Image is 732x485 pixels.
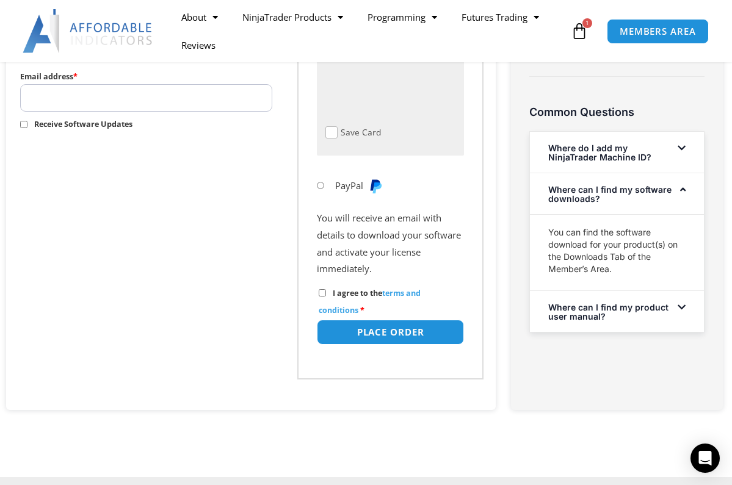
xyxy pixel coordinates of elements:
a: Programming [355,3,449,31]
button: Place order [317,320,464,345]
span: 1 [582,18,592,28]
a: Futures Trading [449,3,551,31]
a: 1 [553,13,606,49]
a: NinjaTrader Products [230,3,355,31]
h3: Common Questions [529,105,705,119]
label: Email address [20,69,272,84]
nav: Menu [169,3,567,59]
img: LogoAI | Affordable Indicators – NinjaTrader [23,9,154,53]
div: Where can I find my software downloads? [530,214,704,290]
div: Where do I add my NinjaTrader Machine ID? [530,132,704,173]
span: I agree to the [319,288,421,315]
span: MEMBERS AREA [620,27,696,36]
input: Receive Software Updates [20,121,27,128]
label: Save Card [341,126,381,139]
p: You can find the software download for your product(s) on the Downloads Tab of the Member’s Area. [548,226,686,275]
a: Where can I find my product user manual? [548,302,669,322]
a: Reviews [169,31,228,59]
div: Where can I find my software downloads? [530,173,704,214]
div: Open Intercom Messenger [690,444,720,473]
a: terms and conditions [319,288,421,315]
p: You will receive an email with details to download your software and activate your license immedi... [317,210,464,278]
label: PayPal [335,179,383,192]
a: Where can I find my software downloads? [548,184,672,204]
span: Receive Software Updates [34,119,132,129]
a: Where do I add my NinjaTrader Machine ID? [548,143,651,162]
abbr: required [360,305,364,315]
a: About [169,3,230,31]
img: PayPal [368,179,383,193]
div: Where can I find my product user manual? [530,291,704,332]
input: I agree to theterms and conditions * [319,289,326,296]
a: MEMBERS AREA [607,19,709,44]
